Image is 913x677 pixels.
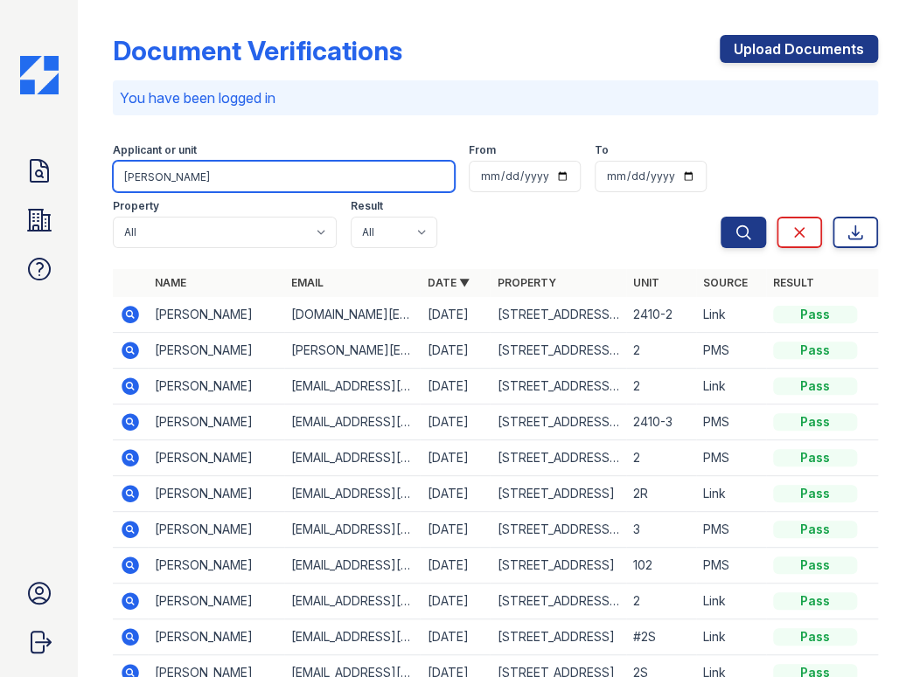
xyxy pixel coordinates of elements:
td: [STREET_ADDRESS] / [STREET_ADDRESS][PERSON_NAME] [490,333,626,369]
td: PMS [696,440,766,476]
td: [STREET_ADDRESS] [490,619,626,655]
td: PMS [696,404,766,440]
td: [DATE] [420,369,490,404]
td: 3 [626,512,696,548]
div: Pass [773,485,857,502]
a: Email [291,276,324,289]
td: [PERSON_NAME] [148,297,284,333]
td: [DATE] [420,584,490,619]
div: Pass [773,449,857,466]
a: Name [155,276,186,289]
td: [STREET_ADDRESS][US_STATE] [490,584,626,619]
p: You have been logged in [120,87,871,108]
td: [PERSON_NAME] [148,476,284,512]
td: 2 [626,333,696,369]
input: Search by name, email, or unit number [113,161,455,192]
td: Link [696,369,766,404]
td: [EMAIL_ADDRESS][DOMAIN_NAME] [284,584,421,619]
td: [PERSON_NAME] [148,369,284,404]
label: To [595,143,609,157]
td: PMS [696,512,766,548]
a: Property [497,276,555,289]
td: [PERSON_NAME][EMAIL_ADDRESS][PERSON_NAME][DOMAIN_NAME] [284,333,421,369]
a: Result [773,276,814,289]
td: 2410-2 [626,297,696,333]
td: [DATE] [420,440,490,476]
td: [EMAIL_ADDRESS][DOMAIN_NAME] [284,619,421,655]
td: [PERSON_NAME] [148,440,284,476]
label: Applicant or unit [113,143,197,157]
div: Pass [773,306,857,323]
div: Pass [773,413,857,431]
div: Document Verifications [113,35,402,66]
td: [EMAIL_ADDRESS][DOMAIN_NAME] [284,476,421,512]
a: Date ▼ [427,276,469,289]
img: CE_Icon_Blue-c292c112584629df590d857e76928e9f676e5b41ef8f769ba2f05ee15b207248.png [20,56,59,94]
div: Pass [773,342,857,359]
td: [PERSON_NAME] [148,404,284,440]
td: [DOMAIN_NAME][EMAIL_ADDRESS][DOMAIN_NAME] [284,297,421,333]
td: [STREET_ADDRESS][PERSON_NAME] [490,369,626,404]
div: Pass [773,628,857,646]
td: 2 [626,440,696,476]
td: [DATE] [420,512,490,548]
td: PMS [696,333,766,369]
td: PMS [696,548,766,584]
td: [PERSON_NAME] [148,548,284,584]
td: [DATE] [420,333,490,369]
td: [DATE] [420,297,490,333]
label: From [469,143,496,157]
td: 2410-3 [626,404,696,440]
td: Link [696,297,766,333]
td: [DATE] [420,619,490,655]
td: 2 [626,369,696,404]
td: [STREET_ADDRESS] / [STREET_ADDRESS][PERSON_NAME] [490,404,626,440]
td: 2 [626,584,696,619]
td: #2S [626,619,696,655]
td: [EMAIL_ADDRESS][DOMAIN_NAME] [284,512,421,548]
div: Pass [773,592,857,610]
td: [EMAIL_ADDRESS][DOMAIN_NAME] [284,548,421,584]
label: Result [351,199,383,213]
td: 2R [626,476,696,512]
td: [PERSON_NAME] [148,584,284,619]
a: Upload Documents [720,35,878,63]
td: [PERSON_NAME] [148,333,284,369]
a: Source [703,276,748,289]
td: [DATE] [420,548,490,584]
td: 102 [626,548,696,584]
td: [STREET_ADDRESS] [490,548,626,584]
div: Pass [773,556,857,574]
td: [EMAIL_ADDRESS][DOMAIN_NAME] [284,404,421,440]
label: Property [113,199,159,213]
td: [EMAIL_ADDRESS][PERSON_NAME][DOMAIN_NAME] [284,369,421,404]
div: Pass [773,521,857,538]
td: [PERSON_NAME] [148,619,284,655]
td: Link [696,584,766,619]
td: [DATE] [420,476,490,512]
td: [EMAIL_ADDRESS][PERSON_NAME][DOMAIN_NAME] [284,440,421,476]
td: [STREET_ADDRESS] / [STREET_ADDRESS][PERSON_NAME] [490,297,626,333]
td: [STREET_ADDRESS][PERSON_NAME] [490,512,626,548]
a: Unit [633,276,659,289]
td: [STREET_ADDRESS] [490,476,626,512]
div: Pass [773,377,857,395]
td: [STREET_ADDRESS][PERSON_NAME] [490,440,626,476]
td: [DATE] [420,404,490,440]
td: Link [696,476,766,512]
td: [PERSON_NAME] [148,512,284,548]
td: Link [696,619,766,655]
